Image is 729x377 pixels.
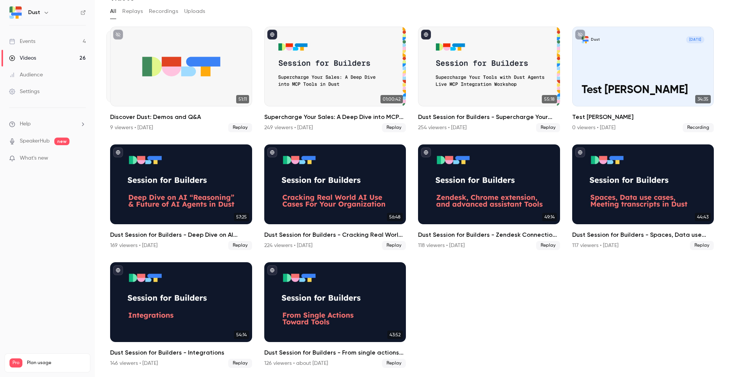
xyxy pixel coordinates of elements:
iframe: Noticeable Trigger [77,155,86,162]
span: [DATE] [686,36,704,43]
h2: Dust Session for Builders - Cracking Real World AI Use Cases For Your Organization [264,230,406,239]
a: 57:25Dust Session for Builders - Deep Dive on AI “Reasoning” & Future of AI Agents in Dust169 vie... [110,144,252,250]
div: Settings [9,88,39,95]
a: 01:00:42Supercharge Your Sales: A Deep Dive into MCP Tools in Dust – Gmail, GCalendar, Notion & M... [264,27,406,132]
h2: Dust Session for Builders - Zendesk Connection, Chrome Extension, and Advanced Assistant Tools in... [418,230,560,239]
span: 34:35 [695,95,711,103]
li: Supercharge Your Sales: A Deep Dive into MCP Tools in Dust – Gmail, GCalendar, Notion & More [264,27,406,132]
h2: Test [PERSON_NAME] [572,112,714,122]
span: Replay [228,359,252,368]
h2: Dust Session for Builders - Supercharge Your Tools with Dust Agents: A Live MCP Integration Workshop [418,112,560,122]
div: 224 viewers • [DATE] [264,242,312,249]
li: Dust Session for Builders - Supercharge Your Tools with Dust Agents: A Live MCP Integration Workshop [418,27,560,132]
span: What's new [20,154,48,162]
button: All [110,5,116,17]
span: Pro [9,358,22,367]
span: 01:00:42 [380,95,403,103]
button: published [267,147,277,157]
li: Dust Session for Builders - From single actions toward tools [264,262,406,368]
li: Dust Session for Builders - Spaces, Data use cases, Meeting transcripts in Dust [572,144,714,250]
div: 249 viewers • [DATE] [264,124,313,131]
li: Dust Session for Builders - Zendesk Connection, Chrome Extension, and Advanced Assistant Tools in... [418,144,560,250]
div: Videos [9,54,36,62]
span: Replay [382,241,406,250]
button: Replays [122,5,143,17]
a: Test StephenDust[DATE]Test [PERSON_NAME]34:35Test [PERSON_NAME]0 viewers • [DATE]Recording [572,27,714,132]
button: published [575,147,585,157]
div: 118 viewers • [DATE] [418,242,465,249]
span: 54:14 [234,331,249,339]
img: Dust [9,6,22,19]
h2: Dust Session for Builders - Spaces, Data use cases, Meeting transcripts in Dust [572,230,714,239]
li: Test Stephen [572,27,714,132]
span: 55:18 [542,95,557,103]
button: published [421,147,431,157]
span: Replay [536,241,560,250]
button: Uploads [184,5,205,17]
span: Recording [683,123,714,132]
span: Replay [382,123,406,132]
div: 126 viewers • about [DATE] [264,360,328,367]
button: published [113,265,123,275]
button: published [267,30,277,40]
h2: Dust Session for Builders - From single actions toward tools [264,348,406,357]
h2: Dust Session for Builders - Integrations [110,348,252,357]
p: Test [PERSON_NAME] [582,84,704,97]
button: published [113,147,123,157]
span: Replay [228,123,252,132]
span: 44:43 [695,213,711,221]
div: 169 viewers • [DATE] [110,242,158,249]
a: 44:43Dust Session for Builders - Spaces, Data use cases, Meeting transcripts in Dust117 viewers •... [572,144,714,250]
li: help-dropdown-opener [9,120,86,128]
a: 56:48Dust Session for Builders - Cracking Real World AI Use Cases For Your Organization224 viewer... [264,144,406,250]
span: 56:48 [387,213,403,221]
button: published [267,265,277,275]
button: unpublished [575,30,585,40]
p: Dust [591,37,600,42]
span: Replay [690,241,714,250]
span: 43:52 [387,331,403,339]
span: Replay [382,359,406,368]
h2: Discover Dust: Demos and Q&A [110,112,252,122]
h6: Dust [28,9,40,16]
span: Replay [228,241,252,250]
ul: Videos [110,27,714,368]
span: 57:25 [234,213,249,221]
li: Discover Dust: Demos and Q&A [110,27,252,132]
img: Test Stephen [582,36,589,43]
div: Audience [9,71,43,79]
button: Recordings [149,5,178,17]
span: Replay [536,123,560,132]
a: 51:1151:11Discover Dust: Demos and Q&A9 viewers • [DATE]Replay [110,27,252,132]
span: new [54,138,69,145]
a: 55:18Dust Session for Builders - Supercharge Your Tools with Dust Agents: A Live MCP Integration ... [418,27,560,132]
button: published [421,30,431,40]
div: 254 viewers • [DATE] [418,124,467,131]
h2: Supercharge Your Sales: A Deep Dive into MCP Tools in Dust – Gmail, GCalendar, Notion & More [264,112,406,122]
button: unpublished [113,30,123,40]
li: Dust Session for Builders - Integrations [110,262,252,368]
div: Events [9,38,35,45]
span: 51:11 [236,95,249,103]
li: Dust Session for Builders - Deep Dive on AI “Reasoning” & Future of AI Agents in Dust [110,144,252,250]
a: SpeakerHub [20,137,50,145]
span: 49:14 [542,213,557,221]
div: 0 viewers • [DATE] [572,124,615,131]
div: 117 viewers • [DATE] [572,242,619,249]
a: 43:52Dust Session for Builders - From single actions toward tools126 viewers • about [DATE]Replay [264,262,406,368]
div: 146 viewers • [DATE] [110,360,158,367]
span: Help [20,120,31,128]
a: 54:14Dust Session for Builders - Integrations146 viewers • [DATE]Replay [110,262,252,368]
h2: Dust Session for Builders - Deep Dive on AI “Reasoning” & Future of AI Agents in Dust [110,230,252,239]
div: 9 viewers • [DATE] [110,124,153,131]
li: Dust Session for Builders - Cracking Real World AI Use Cases For Your Organization [264,144,406,250]
a: 49:14Dust Session for Builders - Zendesk Connection, Chrome Extension, and Advanced Assistant Too... [418,144,560,250]
span: Plan usage [27,360,85,366]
